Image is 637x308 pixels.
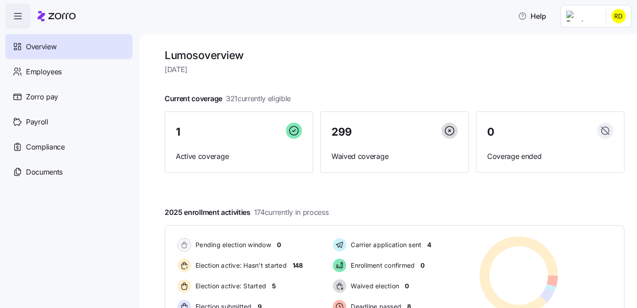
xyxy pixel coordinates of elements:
span: Active coverage [176,151,302,162]
span: 4 [427,240,431,249]
span: Coverage ended [487,151,613,162]
span: 174 currently in process [254,207,329,218]
a: Documents [5,159,132,184]
h1: Lumos overview [165,48,624,62]
img: Employer logo [566,11,599,21]
span: 0 [487,127,494,137]
span: 148 [293,261,303,270]
a: Employees [5,59,132,84]
span: [DATE] [165,64,624,75]
span: Current coverage [165,93,291,104]
span: 1 [176,127,180,137]
a: Zorro pay [5,84,132,109]
span: 0 [420,261,425,270]
span: Employees [26,66,62,77]
span: 299 [331,127,352,137]
span: Waived election [348,282,399,291]
button: Help [511,7,553,25]
span: Pending election window [193,240,271,249]
a: Compliance [5,134,132,159]
span: 5 [272,282,276,291]
span: Enrollment confirmed [348,261,415,270]
span: Payroll [26,116,48,128]
span: Election active: Hasn't started [193,261,287,270]
span: 0 [405,282,409,291]
span: Carrier application sent [348,240,421,249]
img: 36904a2d7fbca397066e0f10caefeab4 [612,9,626,23]
span: Waived coverage [331,151,458,162]
span: 321 currently eligible [226,93,291,104]
span: Zorro pay [26,91,58,103]
span: Overview [26,41,56,52]
span: Election active: Started [193,282,266,291]
span: Compliance [26,141,65,153]
a: Overview [5,34,132,59]
span: Documents [26,167,63,178]
span: 0 [277,240,281,249]
a: Payroll [5,109,132,134]
span: Help [518,11,546,21]
span: 2025 enrollment activities [165,207,328,218]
